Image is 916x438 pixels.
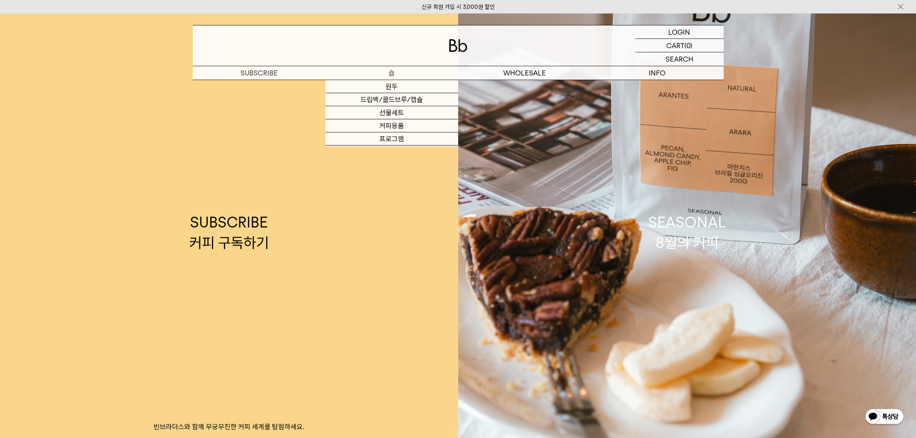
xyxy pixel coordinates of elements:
[864,408,904,426] img: 카카오톡 채널 1:1 채팅 버튼
[325,93,458,106] a: 드립백/콜드브루/캡슐
[635,25,724,39] a: LOGIN
[422,3,495,10] a: 신규 회원 가입 시 3,000원 할인
[458,66,591,80] p: WHOLESALE
[635,39,724,52] a: CART (0)
[668,25,690,38] p: LOGIN
[193,66,325,80] a: SUBSCRIBE
[325,106,458,119] a: 선물세트
[325,66,458,80] a: 숍
[591,66,724,80] p: INFO
[189,212,269,253] div: SUBSCRIBE 커피 구독하기
[666,39,684,52] p: CART
[684,39,692,52] p: (0)
[666,52,693,66] p: SEARCH
[325,132,458,145] a: 프로그램
[325,119,458,132] a: 커피용품
[449,39,467,52] img: 로고
[325,80,458,93] a: 원두
[648,212,726,253] div: SEASONAL 8월의 커피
